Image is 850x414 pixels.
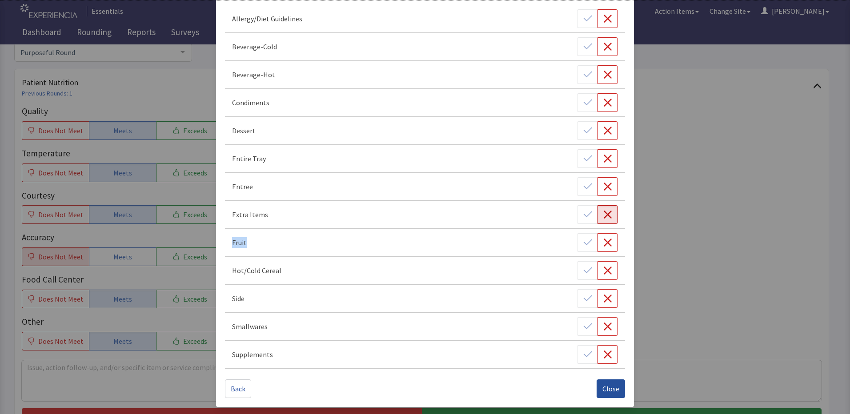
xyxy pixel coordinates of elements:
[232,265,281,276] p: Hot/Cold Cereal
[232,181,253,192] p: Entree
[231,383,245,394] span: Back
[232,349,273,360] p: Supplements
[602,383,619,394] span: Close
[232,69,275,80] p: Beverage-Hot
[232,209,268,220] p: Extra Items
[232,153,266,164] p: Entire Tray
[232,97,269,108] p: Condiments
[232,125,256,136] p: Dessert
[232,293,245,304] p: Side
[232,321,268,332] p: Smallwares
[232,13,302,24] p: Allergy/Diet Guidelines
[225,379,251,398] button: Back
[232,41,277,52] p: Beverage-Cold
[597,379,625,398] button: Close
[232,237,247,248] p: Fruit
